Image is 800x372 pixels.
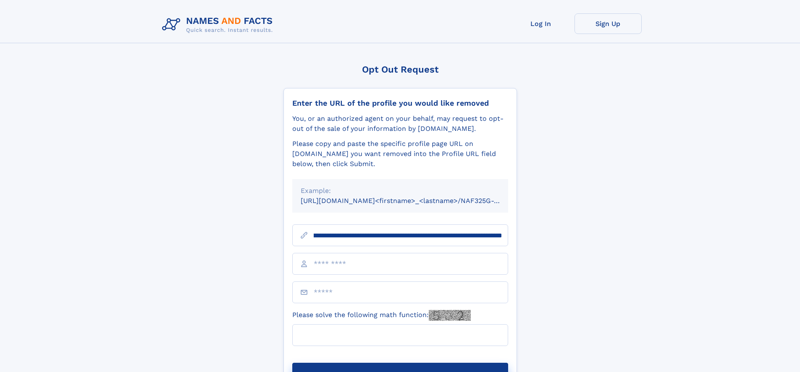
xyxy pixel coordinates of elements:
[292,310,471,321] label: Please solve the following math function:
[574,13,642,34] a: Sign Up
[301,197,524,205] small: [URL][DOMAIN_NAME]<firstname>_<lastname>/NAF325G-xxxxxxxx
[292,139,508,169] div: Please copy and paste the specific profile page URL on [DOMAIN_NAME] you want removed into the Pr...
[292,114,508,134] div: You, or an authorized agent on your behalf, may request to opt-out of the sale of your informatio...
[301,186,500,196] div: Example:
[507,13,574,34] a: Log In
[283,64,517,75] div: Opt Out Request
[292,99,508,108] div: Enter the URL of the profile you would like removed
[159,13,280,36] img: Logo Names and Facts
